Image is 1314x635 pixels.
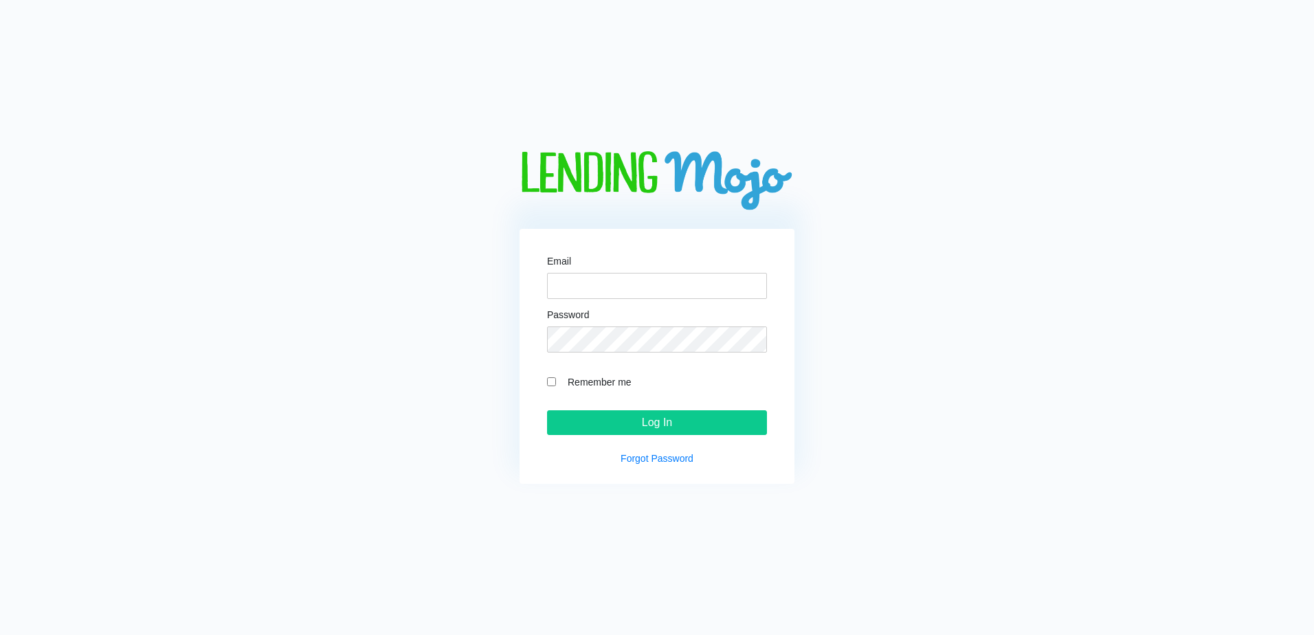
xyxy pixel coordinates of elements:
a: Forgot Password [621,453,693,464]
img: logo-big.png [520,151,794,212]
label: Password [547,310,589,320]
input: Log In [547,410,767,435]
label: Email [547,256,571,266]
label: Remember me [561,374,767,390]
